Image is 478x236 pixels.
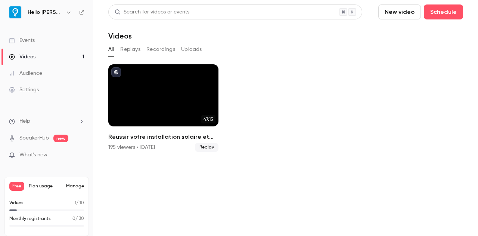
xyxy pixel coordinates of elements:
[201,115,215,123] span: 47:15
[378,4,421,19] button: New video
[108,31,132,40] h1: Videos
[108,64,218,152] li: Réussir votre installation solaire et maximiser sa rentabilité
[9,215,51,222] p: Monthly registrants
[72,215,84,222] p: / 30
[108,144,155,151] div: 195 viewers • [DATE]
[9,182,24,191] span: Free
[424,4,463,19] button: Schedule
[9,200,24,206] p: Videos
[108,43,114,55] button: All
[9,117,84,125] li: help-dropdown-opener
[9,6,21,18] img: Hello Watt
[181,43,202,55] button: Uploads
[108,64,463,152] ul: Videos
[9,53,35,61] div: Videos
[72,217,75,221] span: 0
[115,8,189,16] div: Search for videos or events
[75,200,84,206] p: / 10
[66,183,84,189] a: Manage
[28,9,63,16] h6: Hello [PERSON_NAME]
[53,135,68,142] span: new
[29,183,62,189] span: Plan usage
[108,132,218,141] h2: Réussir votre installation solaire et maximiser sa rentabilité
[195,143,218,152] span: Replay
[108,64,218,152] a: 47:15Réussir votre installation solaire et maximiser sa rentabilité195 viewers • [DATE]Replay
[120,43,140,55] button: Replays
[111,67,121,77] button: published
[75,201,76,205] span: 1
[108,4,463,232] section: Videos
[9,37,35,44] div: Events
[9,86,39,94] div: Settings
[19,134,49,142] a: SpeakerHub
[19,151,47,159] span: What's new
[146,43,175,55] button: Recordings
[9,70,42,77] div: Audience
[19,117,30,125] span: Help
